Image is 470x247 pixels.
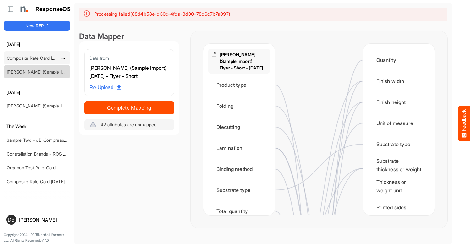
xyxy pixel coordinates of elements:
a: Re-Upload [87,82,123,94]
h6: [DATE] [4,89,70,96]
h1: ResponseOS [36,6,71,13]
button: Complete Mapping [84,101,174,114]
div: Printed sides [368,198,430,217]
button: dropdownbutton [60,55,66,61]
div: Substrate type [208,180,270,200]
a: Constellation Brands - ROS prices [7,151,75,156]
div: Lamination [208,138,270,158]
div: [PERSON_NAME] (Sample Import) [DATE] - Flyer - Short [90,64,169,80]
div: Product type [208,75,270,95]
div: [PERSON_NAME] [19,217,68,222]
span: DB [8,217,14,222]
a: Composite Rate Card [DATE]_smaller [7,55,81,61]
div: Finish height [368,92,430,112]
span: Re-Upload [90,84,121,92]
a: Sample Two - JD Compressed 2 [7,137,73,143]
img: Northell [17,3,30,15]
button: New RFP [4,21,70,31]
div: Quantity [368,50,430,70]
span: 42 attributes are unmapped [101,122,156,127]
div: Substrate type [368,134,430,154]
div: Binding method [208,159,270,179]
span:  [46,13,65,28]
button: Feedback [458,106,470,141]
h6: This Week [4,123,70,130]
span: Complete Mapping [85,103,174,112]
div: Total quantity [208,201,270,221]
p: Copyright 2004 - 2025 Northell Partners Ltd. All Rights Reserved. v 1.1.0 [4,232,70,243]
span: What kind of feedback do you have? [19,76,94,81]
div: Diecutting [208,117,270,137]
a: Composite Rate Card [DATE]_smaller [7,179,81,184]
p: [PERSON_NAME] (Sample Import) [DATE] - Flyer - Short [220,51,267,71]
span: I have an idea [28,108,61,114]
div: Processing failed ( 88d4b58e-d30c-4fda-8d00-78d6c7b7a097 ) [94,8,230,21]
div: Folding [208,96,270,116]
a: Organon Test Rate-Card [7,165,56,170]
div: Data from [90,54,169,62]
div: Data Mapper [79,31,179,42]
div: Thickness or weight unit [368,177,430,196]
span: Like something or not? [28,92,81,98]
h6: [DATE] [4,41,70,48]
div: Substrate thickness or weight [368,156,430,175]
a: [PERSON_NAME] (Sample Import) [DATE] - Flyer - Short [7,69,120,74]
a: [PERSON_NAME] (Sample Import) [DATE] - Flyer [7,103,104,108]
span: Want to discuss? [28,49,63,54]
div: Unit of measure [368,113,430,133]
div: Finish width [368,71,430,91]
span: Tell us what you think [29,41,85,47]
a: Contact us [63,49,85,54]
